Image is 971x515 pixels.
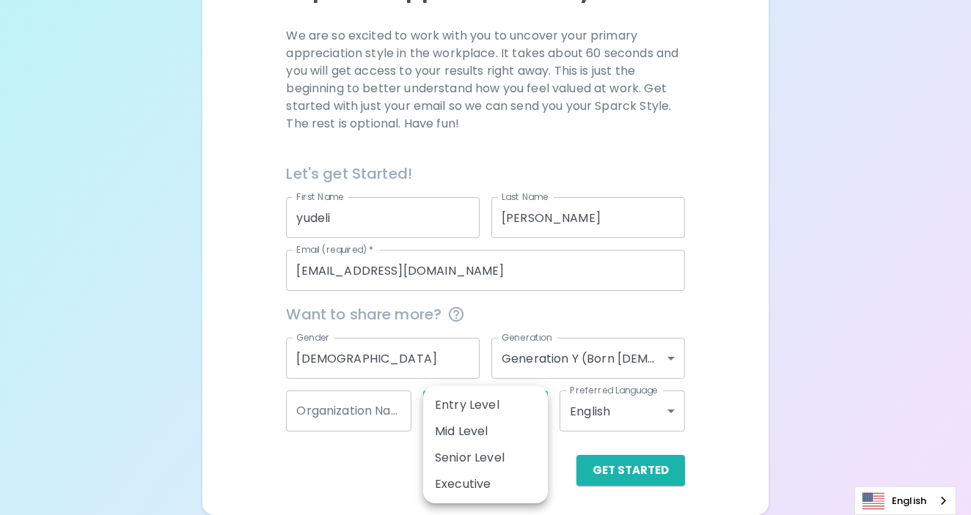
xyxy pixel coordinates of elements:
[855,487,956,514] a: English
[423,418,548,445] li: Mid Level
[423,392,548,418] li: Entry Level
[854,486,956,515] aside: Language selected: English
[423,445,548,471] li: Senior Level
[854,486,956,515] div: Language
[423,471,548,497] li: Executive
